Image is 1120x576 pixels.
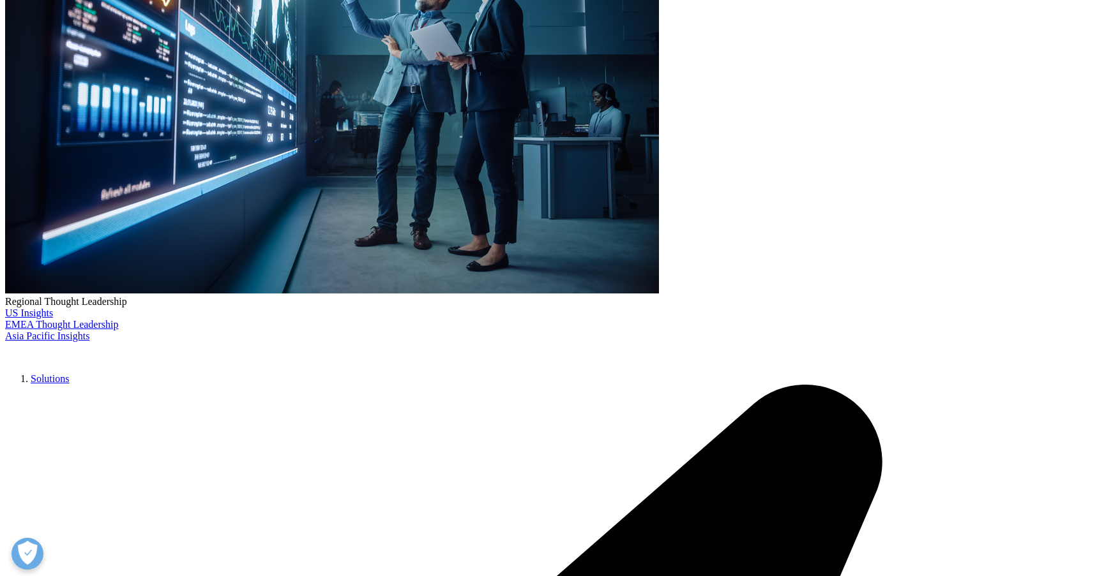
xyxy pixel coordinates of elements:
a: EMEA Thought Leadership [5,319,118,330]
div: Regional Thought Leadership [5,296,1115,307]
a: Solutions [31,373,69,384]
img: IQVIA Healthcare Information Technology and Pharma Clinical Research Company [5,342,107,360]
button: 優先設定センターを開く [11,538,43,570]
a: Asia Pacific Insights [5,330,89,341]
a: US Insights [5,307,53,318]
